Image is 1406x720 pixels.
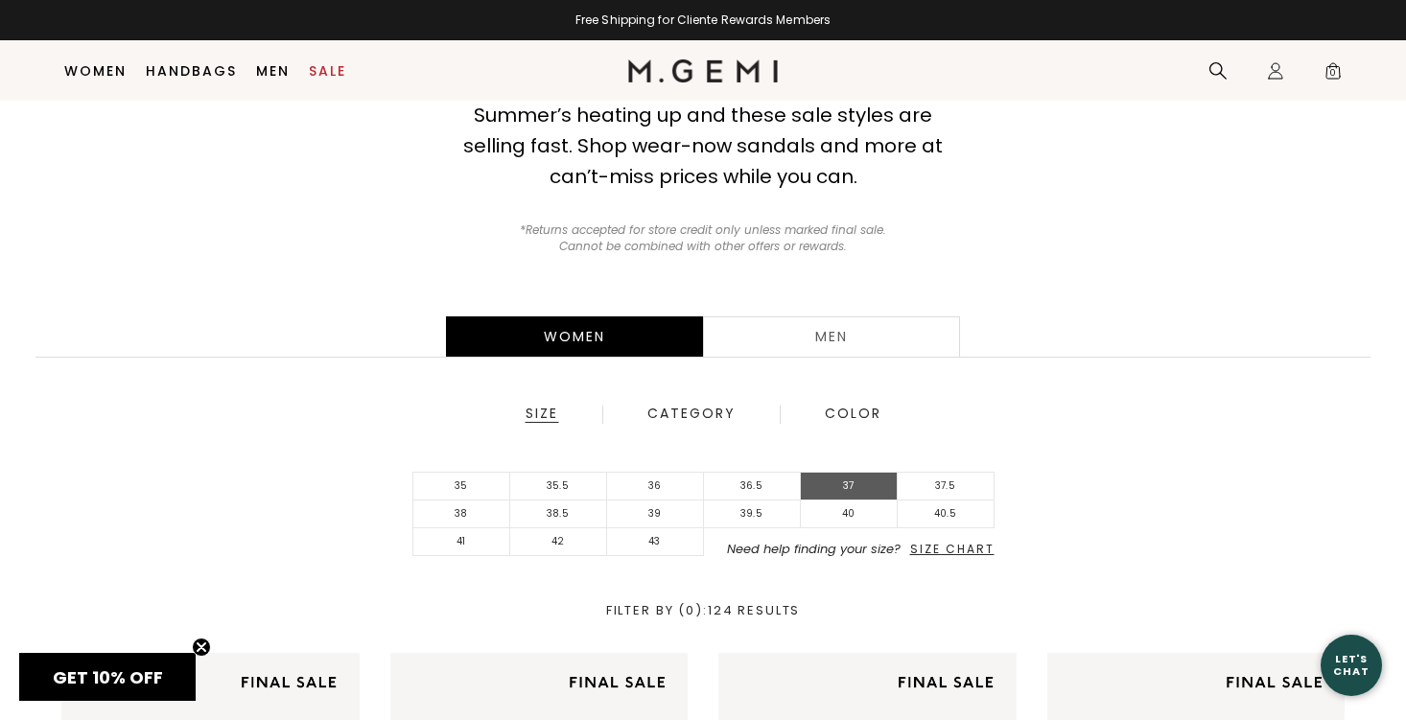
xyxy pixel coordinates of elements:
button: Close teaser [192,638,211,657]
p: *Returns accepted for store credit only unless marked final sale. Cannot be combined with other o... [509,222,898,255]
div: Summer’s heating up and these sale styles are selling fast. Shop wear-now sandals and more at can... [444,100,962,192]
li: 37 [801,473,898,500]
a: Women [64,63,127,79]
div: Women [446,316,703,357]
li: 38.5 [510,500,607,528]
li: 35.5 [510,473,607,500]
li: 36.5 [704,473,801,500]
li: 40 [801,500,898,528]
li: 39.5 [704,500,801,528]
img: final sale tag [1214,664,1333,701]
li: 39 [607,500,704,528]
div: Category [646,406,737,423]
a: Sale [309,63,346,79]
span: 0 [1324,65,1343,84]
img: final sale tag [886,664,1005,701]
div: Color [824,406,882,423]
a: Men [256,63,290,79]
span: GET 10% OFF [53,665,163,689]
li: 35 [413,473,510,500]
div: GET 10% OFFClose teaser [19,653,196,701]
div: Filter By (0) : 124 Results [24,604,1382,617]
div: Size [525,406,559,423]
div: Let's Chat [1321,653,1382,677]
li: 36 [607,473,704,500]
span: Size Chart [910,541,995,557]
img: final sale tag [557,664,676,701]
li: 38 [413,500,510,528]
li: 42 [510,528,607,556]
li: 41 [413,528,510,556]
a: Handbags [146,63,237,79]
a: Men [703,316,960,357]
img: final sale tag [229,664,348,701]
img: M.Gemi [628,59,779,82]
li: Need help finding your size? [704,543,995,556]
li: 43 [607,528,704,556]
li: 37.5 [898,473,995,500]
li: 40.5 [898,500,995,528]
